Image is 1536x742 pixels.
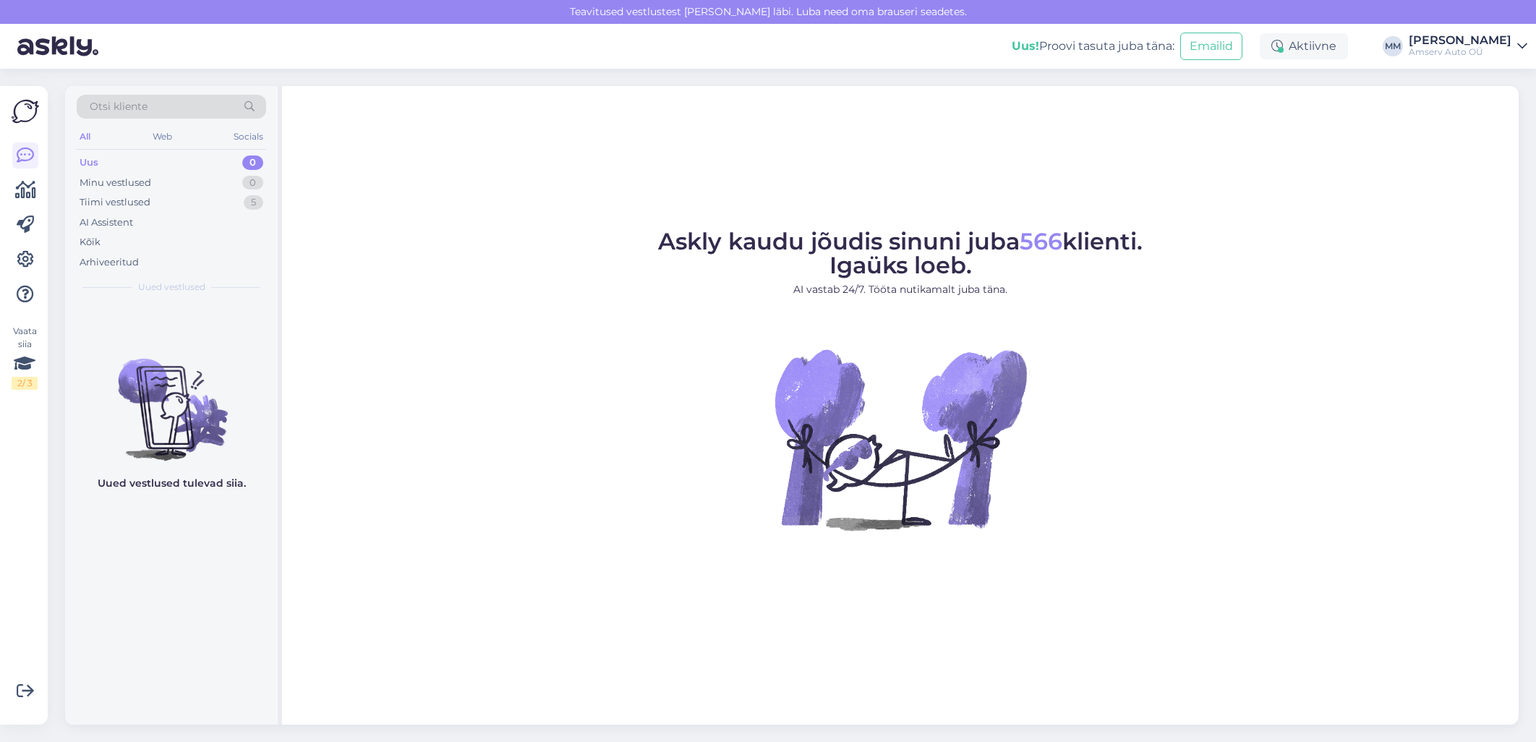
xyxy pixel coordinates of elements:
p: AI vastab 24/7. Tööta nutikamalt juba täna. [658,282,1143,297]
div: Uus [80,155,98,170]
div: Web [150,127,175,146]
div: Proovi tasuta juba täna: [1012,38,1174,55]
img: No Chat active [770,309,1031,569]
div: Vaata siia [12,325,38,390]
div: Tiimi vestlused [80,195,150,210]
span: Otsi kliente [90,99,148,114]
div: 0 [242,176,263,190]
button: Emailid [1180,33,1242,60]
a: [PERSON_NAME]Amserv Auto OÜ [1409,35,1527,58]
div: MM [1383,36,1403,56]
b: Uus! [1012,39,1039,53]
img: Askly Logo [12,98,39,125]
span: Askly kaudu jõudis sinuni juba klienti. Igaüks loeb. [658,227,1143,279]
div: Socials [231,127,266,146]
span: 566 [1020,227,1062,255]
div: Kõik [80,235,101,250]
p: Uued vestlused tulevad siia. [98,476,246,491]
span: Uued vestlused [138,281,205,294]
div: AI Assistent [80,216,133,230]
div: Amserv Auto OÜ [1409,46,1511,58]
div: Arhiveeritud [80,255,139,270]
div: 0 [242,155,263,170]
div: All [77,127,93,146]
div: Minu vestlused [80,176,151,190]
div: Aktiivne [1260,33,1348,59]
div: [PERSON_NAME] [1409,35,1511,46]
div: 5 [244,195,263,210]
img: No chats [65,333,278,463]
div: 2 / 3 [12,377,38,390]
